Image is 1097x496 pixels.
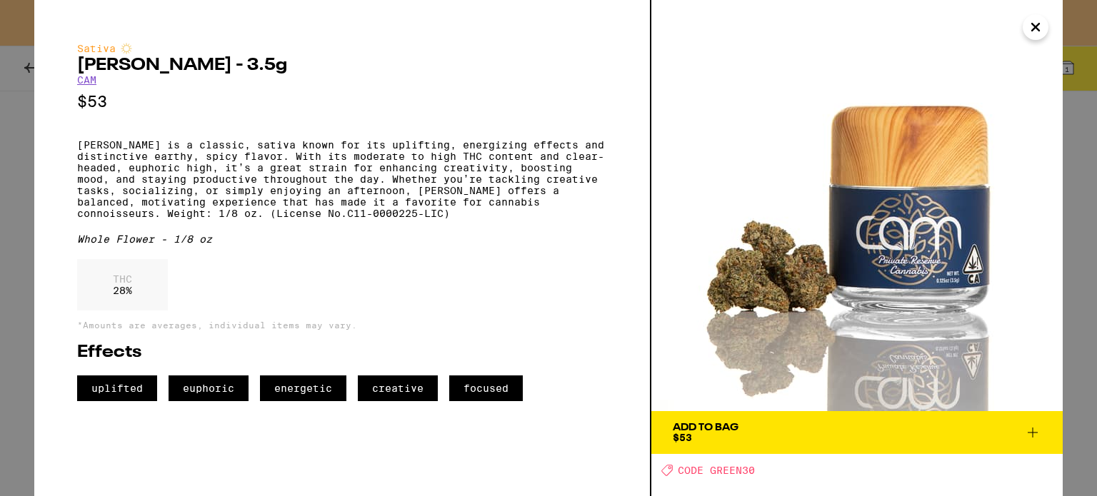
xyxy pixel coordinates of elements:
[77,375,157,401] span: uplifted
[77,57,607,74] h2: [PERSON_NAME] - 3.5g
[77,344,607,361] h2: Effects
[77,233,607,245] div: Whole Flower - 1/8 oz
[260,375,346,401] span: energetic
[651,411,1063,454] button: Add To Bag$53
[121,43,132,54] img: sativaColor.svg
[77,320,607,330] p: *Amounts are averages, individual items may vary.
[169,375,249,401] span: euphoric
[449,375,523,401] span: focused
[673,422,738,432] div: Add To Bag
[77,139,607,219] p: [PERSON_NAME] is a classic, sativa known for its uplifting, energizing effects and distinctive ea...
[77,259,168,310] div: 28 %
[1023,14,1048,40] button: Close
[77,43,607,54] div: Sativa
[678,465,755,476] span: CODE GREEN30
[113,273,132,285] p: THC
[358,375,438,401] span: creative
[77,93,607,111] p: $53
[673,432,692,443] span: $53
[77,74,96,86] a: CAM
[9,10,103,21] span: Hi. Need any help?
